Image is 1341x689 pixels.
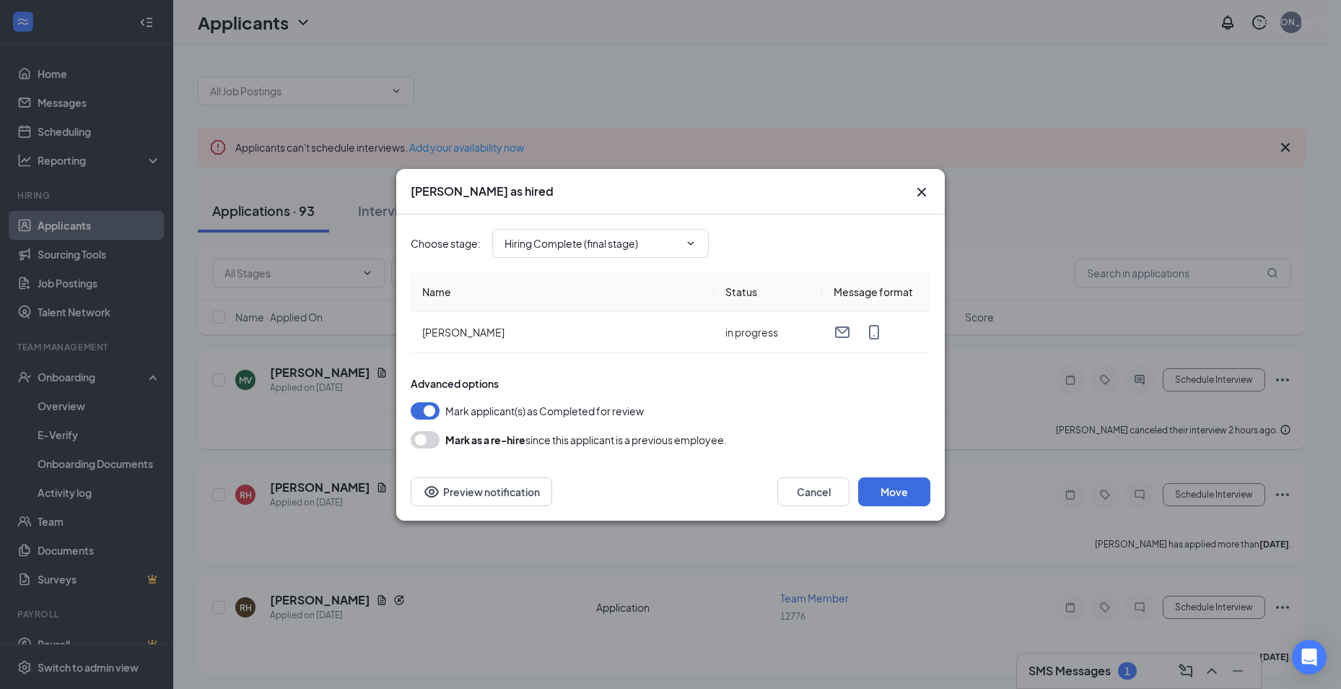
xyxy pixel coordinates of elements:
[834,324,851,341] svg: Email
[822,272,930,312] th: Message format
[411,376,930,391] div: Advanced options
[913,183,930,201] button: Close
[445,402,644,420] span: Mark applicant(s) as Completed for review
[858,477,930,506] button: Move
[865,324,883,341] svg: MobileSms
[411,235,481,251] span: Choose stage :
[445,431,727,448] div: since this applicant is a previous employee.
[685,238,696,249] svg: ChevronDown
[714,312,822,353] td: in progress
[411,272,714,312] th: Name
[1292,640,1327,675] div: Open Intercom Messenger
[423,483,440,500] svg: Eye
[777,477,849,506] button: Cancel
[411,183,554,199] h3: [PERSON_NAME] as hired
[411,477,552,506] button: Preview notificationEye
[445,433,525,446] b: Mark as a re-hire
[913,183,930,201] svg: Cross
[714,272,822,312] th: Status
[422,326,504,339] span: [PERSON_NAME]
